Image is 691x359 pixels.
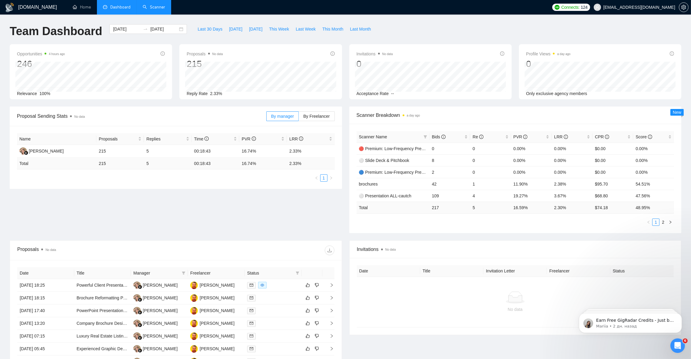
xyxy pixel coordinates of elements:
[143,282,178,288] div: [PERSON_NAME]
[659,219,667,226] li: 2
[190,332,198,340] img: JN
[679,5,689,10] a: setting
[593,154,633,166] td: $0.00
[647,220,650,224] span: left
[670,338,685,353] iframe: Intercom live chat
[327,174,335,182] li: Next Page
[552,190,593,202] td: 3.67%
[470,143,511,154] td: 0
[252,137,256,141] span: info-circle
[133,294,141,302] img: VZ
[143,5,165,10] a: searchScanner
[424,135,427,139] span: filter
[194,137,209,141] span: Time
[362,306,669,313] div: No data
[636,134,652,139] span: Score
[17,279,74,292] td: [DATE] 18:25
[250,296,253,300] span: mail
[382,52,393,56] span: No data
[470,202,511,213] td: 5
[313,282,321,289] button: dislike
[605,135,609,139] span: info-circle
[359,193,411,198] a: ⚪ Presentation ALL-cautch
[133,270,179,276] span: Manager
[470,166,511,178] td: 0
[143,320,178,327] div: [PERSON_NAME]
[673,110,681,115] span: New
[200,333,234,339] div: [PERSON_NAME]
[133,321,178,325] a: VZ[PERSON_NAME]
[190,345,198,353] img: JN
[77,346,223,351] a: Experienced Graphic Designer Needed – 4-Page Premium Skincare Brochure
[198,26,222,32] span: Last 30 Days
[190,320,198,327] img: JN
[593,190,633,202] td: $68.80
[319,24,347,34] button: This Month
[161,51,165,56] span: info-circle
[306,346,310,351] span: like
[320,174,327,182] li: 1
[306,283,310,288] span: like
[200,307,234,314] div: [PERSON_NAME]
[473,134,483,139] span: Re
[190,333,234,338] a: JN[PERSON_NAME]
[325,296,334,300] span: right
[133,320,141,327] img: VZ
[653,219,659,226] a: 1
[513,134,528,139] span: PVR
[144,158,191,170] td: 5
[322,26,343,32] span: This Month
[306,321,310,326] span: like
[138,310,142,315] img: gigradar-bm.png
[350,26,371,32] span: Last Month
[561,4,580,11] span: Connects:
[526,58,571,70] div: 0
[304,282,311,289] button: like
[359,170,441,175] a: 🔵 Premium: Low-Frequency Presentations
[19,147,27,155] img: VZ
[500,51,504,56] span: info-circle
[670,51,674,56] span: info-circle
[49,52,65,56] time: 4 hours ago
[633,202,674,213] td: 48.95 %
[250,321,253,325] span: mail
[226,24,246,34] button: [DATE]
[113,26,141,32] input: Start date
[74,343,131,355] td: Experienced Graphic Designer Needed – 4-Page Premium Skincare Brochure
[667,219,674,226] button: right
[420,265,483,277] th: Title
[138,298,142,302] img: gigradar-bm.png
[229,26,242,32] span: [DATE]
[77,295,134,300] a: Brochure Reformatting Project
[17,267,74,279] th: Date
[357,245,674,253] span: Invitations
[19,148,64,153] a: VZ[PERSON_NAME]
[190,282,198,289] img: JN
[430,202,470,213] td: 217
[187,50,223,58] span: Proposals
[315,334,319,338] span: dislike
[242,137,256,141] span: PVR
[239,145,287,158] td: 16.74%
[313,332,321,340] button: dislike
[247,270,293,276] span: Status
[633,190,674,202] td: 47.56%
[327,174,335,182] button: right
[552,202,593,213] td: 2.30 %
[526,91,587,96] span: Only exclusive agency members
[200,295,234,301] div: [PERSON_NAME]
[250,309,253,312] span: mail
[595,5,600,9] span: user
[133,346,178,351] a: VZ[PERSON_NAME]
[74,330,131,343] td: Luxury Real Estate Listing Presentation Revamp
[17,317,74,330] td: [DATE] 13:20
[479,135,483,139] span: info-circle
[143,345,178,352] div: [PERSON_NAME]
[304,345,311,352] button: like
[287,158,334,170] td: 2.33 %
[679,2,689,12] button: setting
[10,24,102,38] h1: Team Dashboard
[296,271,299,275] span: filter
[77,308,141,313] a: PowerPoint Presentation Creation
